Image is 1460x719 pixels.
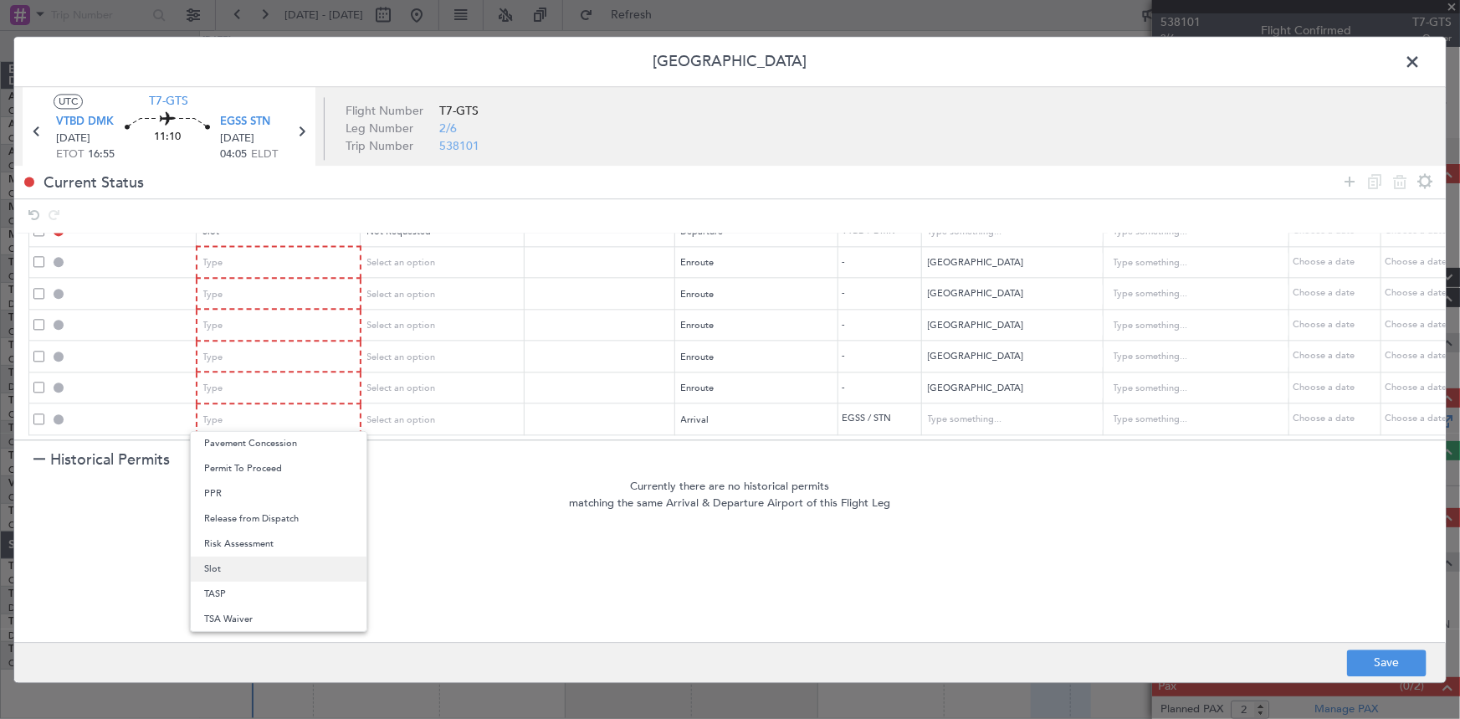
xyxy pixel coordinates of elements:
[204,607,353,632] span: TSA Waiver
[204,532,353,557] span: Risk Assessment
[204,557,353,582] span: Slot
[204,431,353,456] span: Pavement Concession
[204,506,353,532] span: Release from Dispatch
[204,481,353,506] span: PPR
[204,582,353,607] span: TASP
[204,456,353,481] span: Permit To Proceed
